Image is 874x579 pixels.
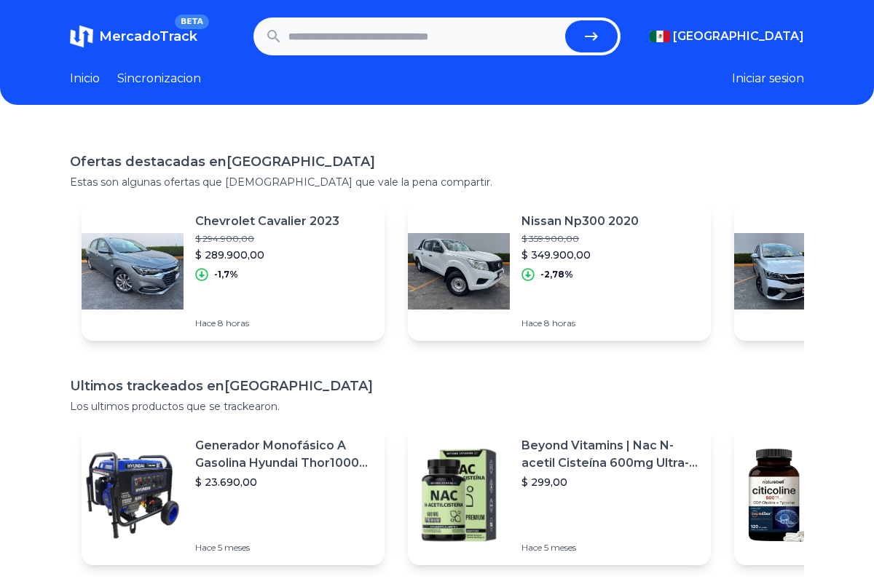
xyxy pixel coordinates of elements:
[195,233,339,245] p: $ 294.900,00
[521,437,699,472] p: Beyond Vitamins | Nac N-acetil Cisteína 600mg Ultra-premium Con Inulina De Agave (prebiótico Natu...
[70,376,804,396] h1: Ultimos trackeados en [GEOGRAPHIC_DATA]
[70,25,93,48] img: MercadoTrack
[195,248,339,262] p: $ 289.900,00
[82,220,184,322] img: Featured image
[82,425,385,565] a: Featured imageGenerador Monofásico A Gasolina Hyundai Thor10000 P 11.5 Kw$ 23.690,00Hace 5 meses
[521,213,639,230] p: Nissan Np300 2020
[732,70,804,87] button: Iniciar sesion
[82,201,385,341] a: Featured imageChevrolet Cavalier 2023$ 294.900,00$ 289.900,00-1,7%Hace 8 horas
[70,399,804,414] p: Los ultimos productos que se trackearon.
[521,248,639,262] p: $ 349.900,00
[521,475,699,489] p: $ 299,00
[195,542,373,554] p: Hace 5 meses
[82,444,184,546] img: Featured image
[70,151,804,172] h1: Ofertas destacadas en [GEOGRAPHIC_DATA]
[734,220,836,322] img: Featured image
[195,318,339,329] p: Hace 8 horas
[195,213,339,230] p: Chevrolet Cavalier 2023
[408,425,711,565] a: Featured imageBeyond Vitamins | Nac N-acetil Cisteína 600mg Ultra-premium Con Inulina De Agave (p...
[117,70,201,87] a: Sincronizacion
[408,444,510,546] img: Featured image
[214,269,238,280] p: -1,7%
[673,28,804,45] span: [GEOGRAPHIC_DATA]
[540,269,573,280] p: -2,78%
[195,437,373,472] p: Generador Monofásico A Gasolina Hyundai Thor10000 P 11.5 Kw
[408,201,711,341] a: Featured imageNissan Np300 2020$ 359.900,00$ 349.900,00-2,78%Hace 8 horas
[521,233,639,245] p: $ 359.900,00
[408,220,510,322] img: Featured image
[650,31,670,42] img: Mexico
[175,15,209,29] span: BETA
[734,444,836,546] img: Featured image
[521,542,699,554] p: Hace 5 meses
[521,318,639,329] p: Hace 8 horas
[70,70,100,87] a: Inicio
[195,475,373,489] p: $ 23.690,00
[70,175,804,189] p: Estas son algunas ofertas que [DEMOGRAPHIC_DATA] que vale la pena compartir.
[99,28,197,44] span: MercadoTrack
[70,25,197,48] a: MercadoTrackBETA
[650,28,804,45] button: [GEOGRAPHIC_DATA]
